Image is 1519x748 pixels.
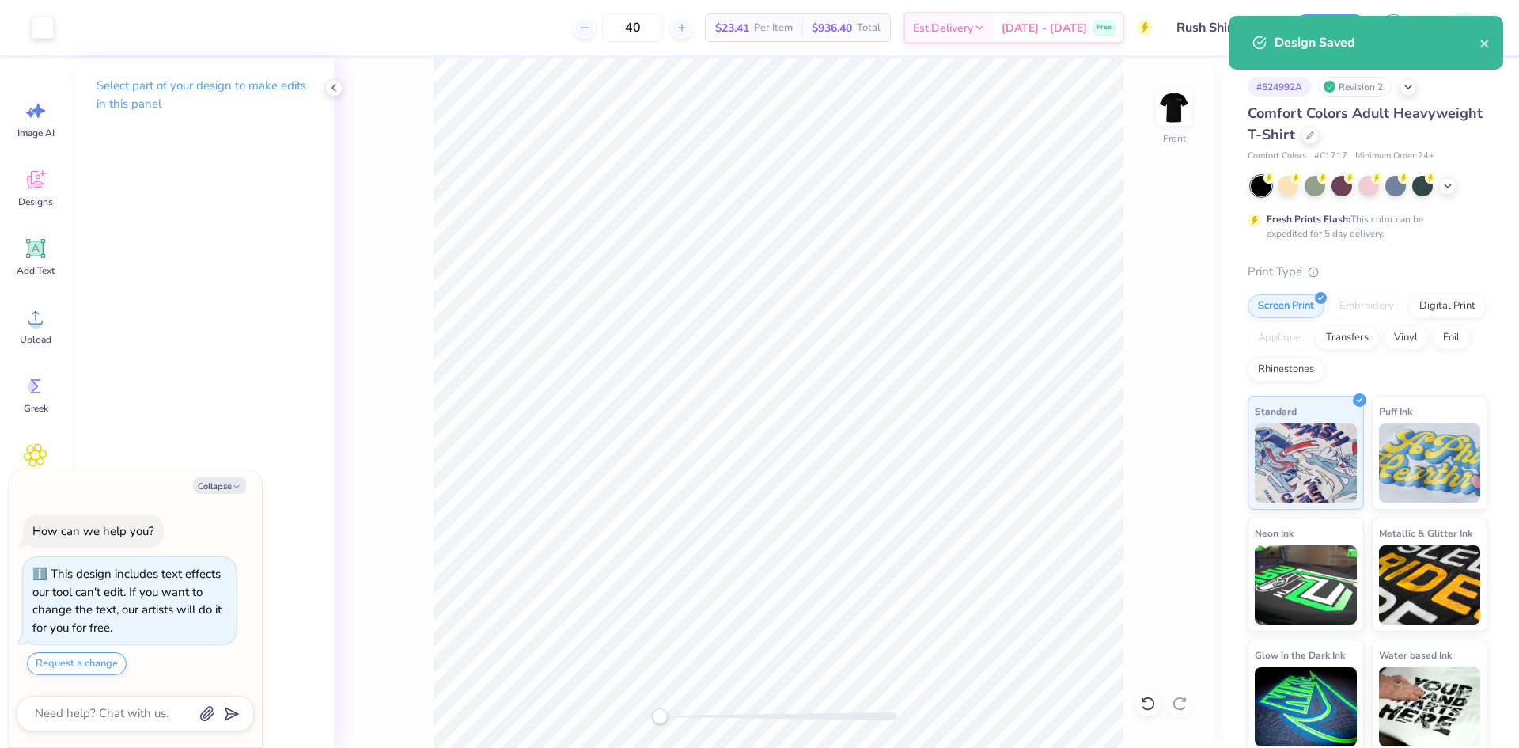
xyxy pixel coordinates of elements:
a: JL [1427,12,1487,44]
input: – – [602,13,664,42]
input: Untitled Design [1165,12,1281,44]
span: Per Item [754,20,793,36]
span: $23.41 [715,20,749,36]
span: Total [857,20,881,36]
button: Collapse [193,477,246,494]
span: Est. Delivery [913,20,973,36]
div: Design Saved [1275,33,1479,52]
span: [DATE] - [DATE] [1002,20,1087,36]
button: Request a change [27,652,127,675]
p: Select part of your design to make edits in this panel [97,77,309,113]
span: Add Text [17,264,55,277]
span: Greek [24,402,48,415]
img: Water based Ink [1379,667,1481,746]
span: Designs [18,196,53,208]
div: Accessibility label [652,708,668,724]
div: How can we help you? [32,523,154,539]
span: $936.40 [812,20,852,36]
span: Image AI [17,127,55,139]
span: Free [1097,22,1112,33]
span: Upload [20,333,51,346]
img: Glow in the Dark Ink [1255,667,1357,746]
img: Jairo Laqui [1449,12,1480,44]
button: close [1479,33,1491,52]
div: This design includes text effects our tool can't edit. If you want to change the text, our artist... [32,566,222,636]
